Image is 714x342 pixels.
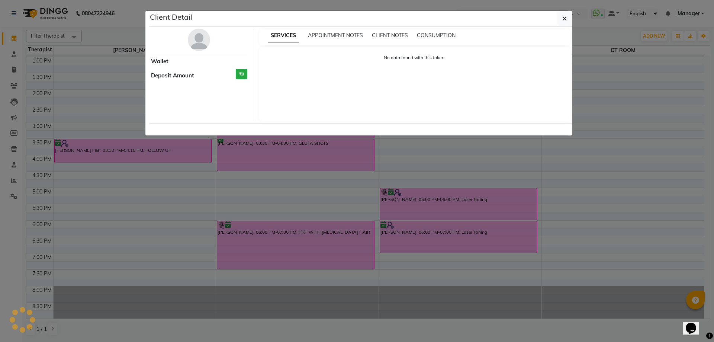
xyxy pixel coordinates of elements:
[683,312,707,335] iframe: chat widget
[417,32,456,39] span: CONSUMPTION
[188,29,210,51] img: avatar
[150,12,192,23] h5: Client Detail
[266,54,563,61] p: No data found with this token.
[151,57,168,66] span: Wallet
[151,71,194,80] span: Deposit Amount
[372,32,408,39] span: CLIENT NOTES
[236,69,247,80] h3: ₹0
[308,32,363,39] span: APPOINTMENT NOTES
[268,29,299,42] span: SERVICES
